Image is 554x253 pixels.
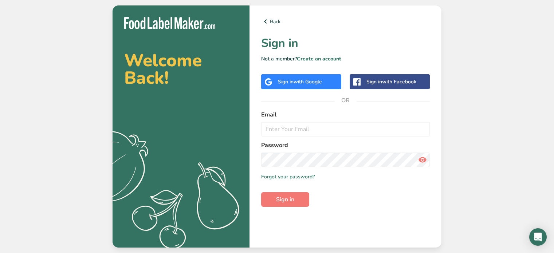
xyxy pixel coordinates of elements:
img: Food Label Maker [124,17,215,29]
a: Create an account [297,55,341,62]
span: with Facebook [382,78,416,85]
div: Open Intercom Messenger [529,228,547,246]
a: Forgot your password? [261,173,315,181]
button: Sign in [261,192,309,207]
div: Sign in [278,78,322,86]
p: Not a member? [261,55,430,63]
span: Sign in [276,195,294,204]
a: Back [261,17,430,26]
h1: Sign in [261,35,430,52]
h2: Welcome Back! [124,52,238,87]
label: Email [261,110,430,119]
input: Enter Your Email [261,122,430,137]
span: OR [335,90,357,111]
div: Sign in [366,78,416,86]
span: with Google [294,78,322,85]
label: Password [261,141,430,150]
